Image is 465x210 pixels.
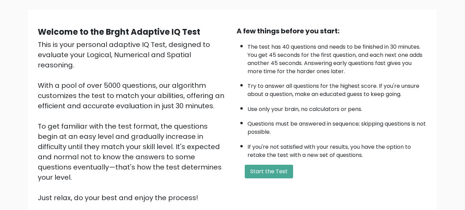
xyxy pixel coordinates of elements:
li: Try to answer all questions for the highest score. If you're unsure about a question, make an edu... [247,79,427,98]
b: Welcome to the Brght Adaptive IQ Test [38,26,200,37]
li: If you're not satisfied with your results, you have the option to retake the test with a new set ... [247,140,427,159]
div: A few things before you start: [237,26,427,36]
li: Questions must be answered in sequence; skipping questions is not possible. [247,116,427,136]
li: The test has 40 questions and needs to be finished in 30 minutes. You get 45 seconds for the firs... [247,39,427,76]
li: Use only your brain, no calculators or pens. [247,102,427,113]
button: Start the Test [245,165,293,178]
div: This is your personal adaptive IQ Test, designed to evaluate your Logical, Numerical and Spatial ... [38,39,228,203]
